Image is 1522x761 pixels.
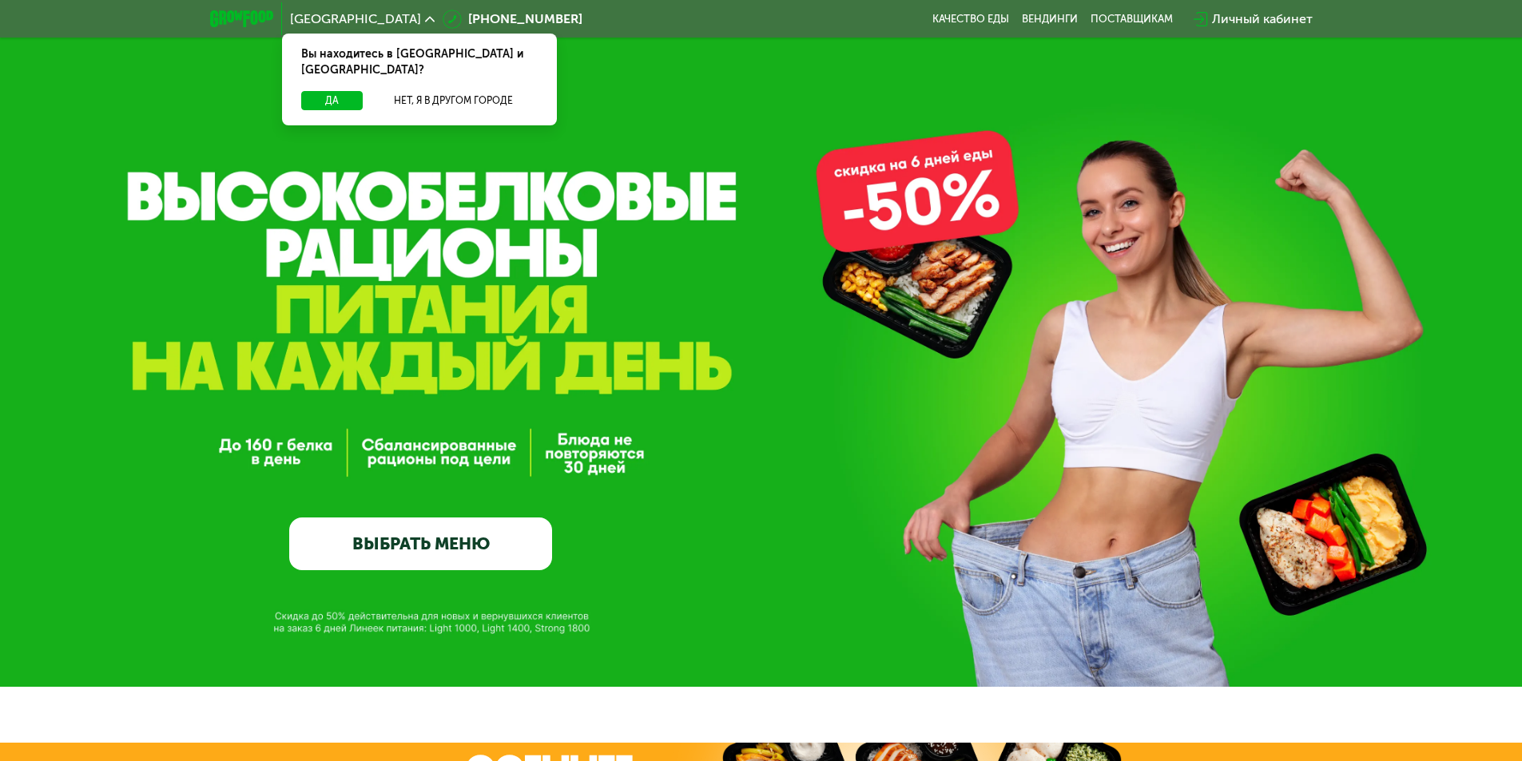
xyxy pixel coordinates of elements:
[301,91,363,110] button: Да
[1022,13,1078,26] a: Вендинги
[932,13,1009,26] a: Качество еды
[1212,10,1313,29] div: Личный кабинет
[290,13,421,26] span: [GEOGRAPHIC_DATA]
[443,10,582,29] a: [PHONE_NUMBER]
[289,517,552,570] a: ВЫБРАТЬ МЕНЮ
[1091,13,1173,26] div: поставщикам
[282,34,557,91] div: Вы находитесь в [GEOGRAPHIC_DATA] и [GEOGRAPHIC_DATA]?
[369,91,538,110] button: Нет, я в другом городе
